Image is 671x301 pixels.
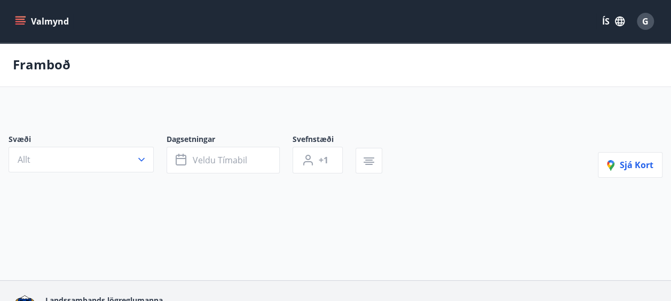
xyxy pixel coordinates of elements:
[319,154,328,166] span: +1
[13,56,70,74] p: Framboð
[642,15,649,27] span: G
[167,147,280,173] button: Veldu tímabil
[9,147,154,172] button: Allt
[293,134,356,147] span: Svefnstæði
[607,159,653,171] span: Sjá kort
[633,9,658,34] button: G
[18,154,30,165] span: Allt
[193,154,247,166] span: Veldu tímabil
[598,152,662,178] button: Sjá kort
[13,12,73,31] button: menu
[293,147,343,173] button: +1
[167,134,293,147] span: Dagsetningar
[9,134,167,147] span: Svæði
[596,12,630,31] button: ÍS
